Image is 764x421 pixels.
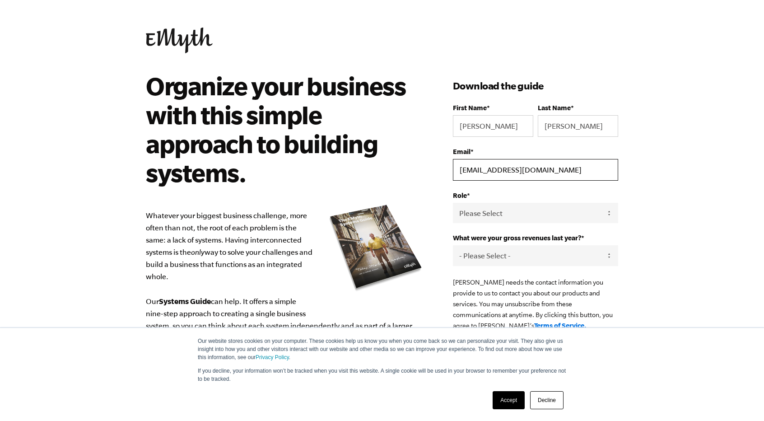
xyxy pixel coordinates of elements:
[453,192,467,199] span: Role
[493,391,525,409] a: Accept
[534,322,587,329] a: Terms of Service.
[256,354,289,360] a: Privacy Policy
[146,28,213,53] img: EMyth
[198,337,566,361] p: Our website stores cookies on your computer. These cookies help us know you when you come back so...
[453,79,618,93] h3: Download the guide
[530,391,564,409] a: Decline
[453,148,471,155] span: Email
[453,104,487,112] span: First Name
[453,234,581,242] span: What were your gross revenues last year?
[146,71,413,187] h2: Organize your business with this simple approach to building systems.
[191,248,205,256] i: only
[453,277,618,331] p: [PERSON_NAME] needs the contact information you provide to us to contact you about our products a...
[159,297,211,305] b: Systems Guide
[326,201,426,294] img: e-myth systems guide organize your business
[146,210,426,369] p: Whatever your biggest business challenge, more often than not, the root of each problem is the sa...
[198,367,566,383] p: If you decline, your information won’t be tracked when you visit this website. A single cookie wi...
[538,104,571,112] span: Last Name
